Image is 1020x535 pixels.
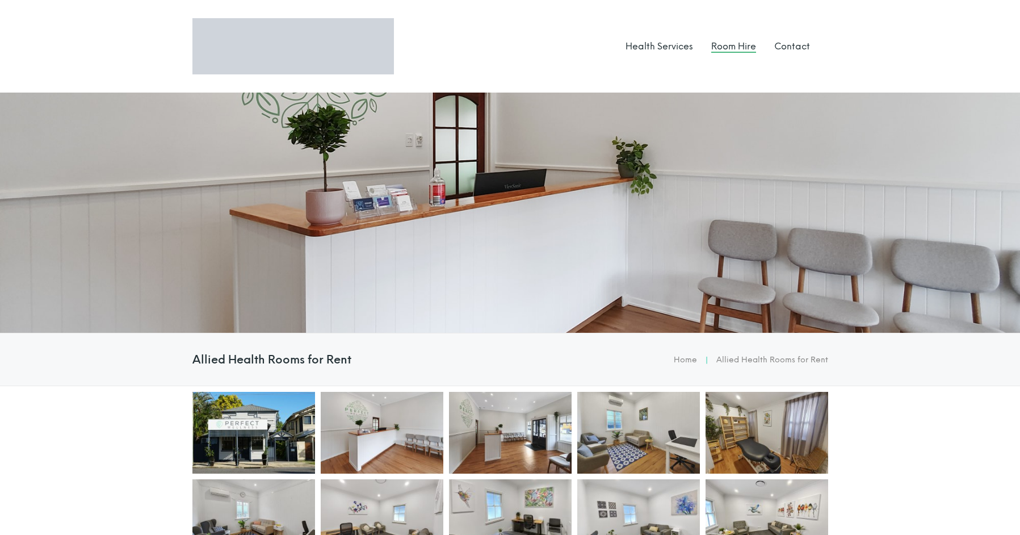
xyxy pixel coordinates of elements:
[711,41,756,52] a: Room Hire
[674,355,697,365] a: Home
[626,41,693,52] a: Health Services
[716,353,828,367] li: Allied Health Rooms for Rent
[697,353,716,367] li: |
[774,41,810,52] a: Contact
[192,353,351,366] h4: Allied Health Rooms for Rent
[192,18,394,74] img: Logo Perfect Wellness 710x197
